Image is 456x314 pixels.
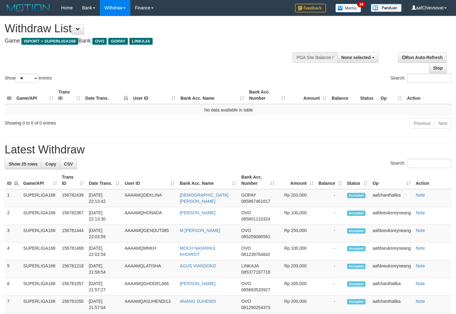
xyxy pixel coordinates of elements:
[241,305,270,310] span: Copy 081290254373 to clipboard
[370,278,413,296] td: aafchanthalika
[241,228,251,233] span: OVO
[122,278,177,296] td: AAAAMQGHODEL666
[416,246,425,251] a: Note
[86,296,122,313] td: [DATE] 21:57:04
[5,189,21,207] td: 1
[277,207,316,225] td: Rp 100,000
[391,159,451,168] label: Search:
[277,189,316,207] td: Rp 203,000
[180,281,215,286] a: [PERSON_NAME]
[86,189,122,207] td: [DATE] 22:13:42
[316,243,345,260] td: -
[108,38,128,45] span: GOPAY
[337,52,378,63] button: None selected
[5,74,52,83] label: Show entries
[370,296,413,313] td: aafchanthalika
[122,243,177,260] td: AAAAMQMNKH
[316,225,345,243] td: -
[391,74,451,83] label: Search:
[241,263,259,268] span: LINKAJA
[416,263,425,268] a: Note
[241,281,251,286] span: OVO
[180,228,220,233] a: M.[PERSON_NAME]
[241,270,270,275] span: Copy 085377197718 to clipboard
[277,171,316,189] th: Amount: activate to sort column ascending
[370,225,413,243] td: aafdoeuksreyneang
[277,243,316,260] td: Rp 100,000
[347,281,366,287] span: Accepted
[241,246,251,251] span: OVO
[5,104,453,116] td: No data available in table
[241,210,251,215] span: OVO
[241,299,251,304] span: OVO
[239,171,277,189] th: Bank Acc. Number: activate to sort column ascending
[86,260,122,278] td: [DATE] 21:58:54
[21,243,60,260] td: SUPERLIGA168
[241,287,270,292] span: Copy 085693533927 to clipboard
[416,281,425,286] a: Note
[410,118,435,129] a: Previous
[64,162,73,166] span: CSV
[5,117,186,126] div: Showing 0 to 0 of 0 entries
[60,225,87,243] td: 156781444
[5,296,21,313] td: 7
[357,2,365,7] span: 34
[370,189,413,207] td: aafchanthalika
[288,86,329,104] th: Amount: activate to sort column ascending
[277,260,316,278] td: Rp 200,000
[86,225,122,243] td: [DATE] 22:03:59
[371,4,402,12] img: panduan.png
[180,246,216,257] a: MOCH NASHIHUL KHOIROT
[21,171,60,189] th: Game/API: activate to sort column ascending
[316,278,345,296] td: -
[429,63,447,73] a: Stop
[413,171,451,189] th: Action
[21,260,60,278] td: SUPERLIGA168
[347,264,366,269] span: Accepted
[5,143,451,156] h1: Latest Withdraw
[41,159,60,169] a: Copy
[277,296,316,313] td: Rp 200,000
[295,4,326,12] img: Feedback.jpg
[347,193,366,198] span: Accepted
[378,86,405,104] th: Op: activate to sort column ascending
[21,225,60,243] td: SUPERLIGA168
[122,171,177,189] th: User ID: activate to sort column ascending
[86,243,122,260] td: [DATE] 22:02:54
[45,162,56,166] span: Copy
[416,210,425,215] a: Note
[131,86,178,104] th: User ID: activate to sort column ascending
[180,263,216,268] a: AGUS VIANDOKO
[180,193,228,204] a: [DEMOGRAPHIC_DATA][PERSON_NAME]
[60,171,87,189] th: Trans ID: activate to sort column ascending
[277,278,316,296] td: Rp 205,000
[9,162,38,166] span: Show 25 rows
[5,260,21,278] td: 5
[329,86,358,104] th: Balance
[60,296,87,313] td: 156781050
[21,38,78,45] span: ISPORT > SUPERLIGA168
[241,199,270,204] span: Copy 085867461617 to clipboard
[5,171,21,189] th: ID: activate to sort column descending
[416,228,425,233] a: Note
[86,278,122,296] td: [DATE] 21:57:27
[83,86,131,104] th: Date Trans.: activate to sort column descending
[122,225,177,243] td: AAAAMQGENDUT085
[180,210,215,215] a: [PERSON_NAME]
[5,22,298,35] h1: Withdraw List
[370,171,413,189] th: Op: activate to sort column ascending
[60,260,87,278] td: 156781218
[86,207,122,225] td: [DATE] 22:13:30
[5,3,52,12] img: MOTION_logo.png
[92,38,107,45] span: OVO
[434,118,451,129] a: Next
[56,86,83,104] th: Trans ID: activate to sort column ascending
[405,86,453,104] th: Action
[21,189,60,207] td: SUPERLIGA168
[60,207,87,225] td: 156782367
[178,86,247,104] th: Bank Acc. Name: activate to sort column ascending
[293,52,337,63] div: PGA Site Balance /
[407,74,451,83] input: Search:
[398,52,447,63] a: Run Auto-Refresh
[347,246,366,251] span: Accepted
